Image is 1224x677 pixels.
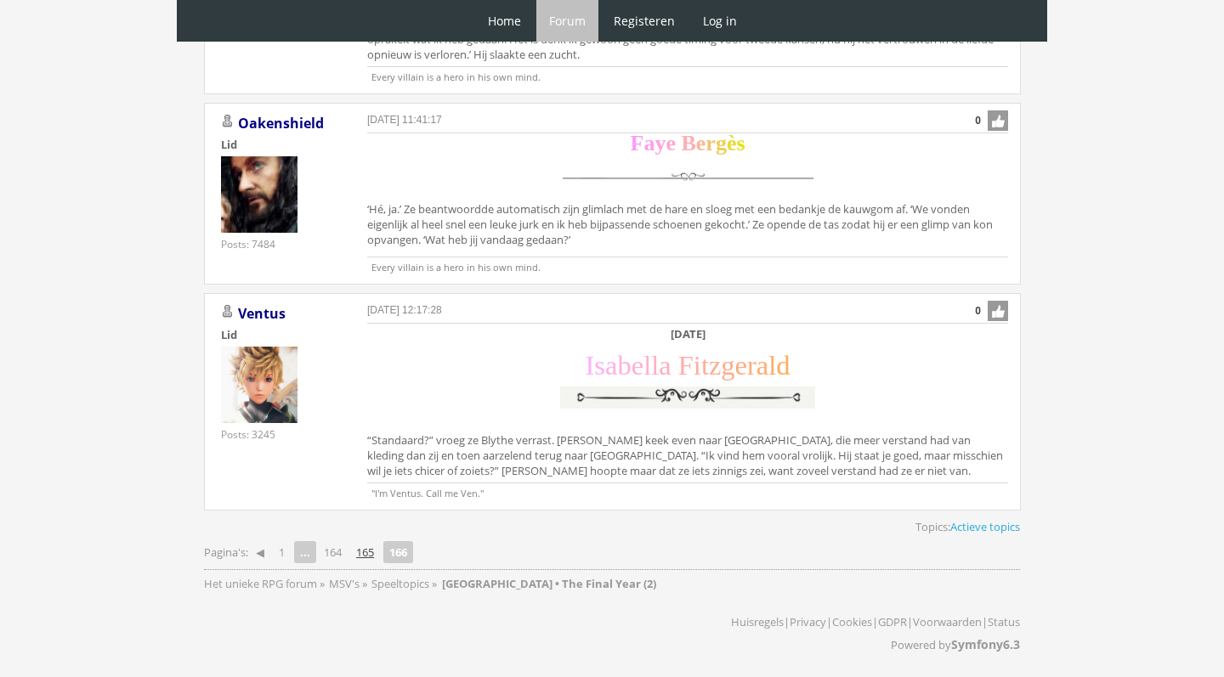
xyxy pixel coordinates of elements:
[654,131,666,155] span: y
[756,350,768,381] span: a
[221,427,275,442] div: Posts: 3245
[383,541,413,563] strong: 166
[442,576,656,591] strong: [GEOGRAPHIC_DATA] • The Final Year (2)
[632,350,643,381] span: e
[249,540,271,564] a: ◀
[832,614,872,629] a: Cookies
[701,350,709,381] span: t
[768,350,776,381] span: l
[371,576,432,591] a: Speeltopics
[727,131,737,155] span: è
[367,257,1008,274] p: Every villain is a hero in his own mind.
[221,137,340,152] div: Lid
[721,350,734,381] span: g
[988,614,1020,629] a: Status
[329,576,362,591] a: MSV's
[1003,636,1020,652] strong: 6.3
[678,350,694,381] span: F
[975,113,981,128] span: 0
[631,131,644,155] span: F
[878,614,907,629] a: GDPR
[735,350,747,381] span: e
[432,576,437,591] span: »
[643,131,654,155] span: a
[238,114,324,133] a: Oakenshield
[736,131,745,155] span: s
[221,156,297,233] img: Oakenshield
[747,350,756,381] span: r
[272,540,292,564] a: 1
[617,350,631,381] span: b
[709,350,721,381] span: z
[221,327,340,342] div: Lid
[371,576,429,591] span: Speeltopics
[731,608,1020,630] p: | | | | |
[915,519,1020,534] span: Topics:
[594,350,605,381] span: s
[651,350,659,381] span: l
[671,326,705,341] b: [DATE]
[643,350,651,381] span: l
[294,541,316,563] span: ...
[790,614,826,629] a: Privacy
[951,636,1020,652] a: Symfony6.3
[776,350,790,381] span: d
[716,131,727,155] span: g
[349,540,381,564] a: 165
[731,630,1020,659] p: Powered by
[666,131,676,155] span: e
[367,482,1008,499] p: "I'm Ventus. Call me Ven."
[204,576,320,591] a: Het unieke RPG forum
[204,544,248,561] span: Pagina's:
[705,131,716,155] span: r
[221,347,297,423] img: Ventus
[556,159,819,197] img: scheidingslijn.png
[221,237,275,251] div: Posts: 7484
[329,576,360,591] span: MSV's
[731,614,784,629] a: Huisregels
[681,131,695,155] span: B
[317,540,348,564] a: 164
[362,576,367,591] span: »
[367,114,442,126] a: [DATE] 11:41:17
[320,576,325,591] span: »
[221,115,235,128] img: Gebruiker is offline
[950,519,1020,534] a: Actieve topics
[659,350,671,381] span: a
[913,614,982,629] a: Voorwaarden
[238,304,286,323] a: Ventus
[367,136,1008,251] div: ‘Hé, ja.’ Ze beantwoordde automatisch zijn glimlach met de hare en sloeg met een bedankje de kauw...
[694,350,701,381] span: i
[367,66,1008,83] p: Every villain is a hero in his own mind.
[556,382,819,412] img: y0w1XJ0.png
[367,304,442,316] a: [DATE] 12:17:28
[696,131,706,155] span: e
[605,350,617,381] span: a
[204,576,317,591] span: Het unieke RPG forum
[221,305,235,319] img: Gebruiker is offline
[367,326,1008,482] div: “Standaard?” vroeg ze Blythe verrast. [PERSON_NAME] keek even naar [GEOGRAPHIC_DATA], die meer ve...
[975,303,981,319] span: 0
[586,350,595,381] span: I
